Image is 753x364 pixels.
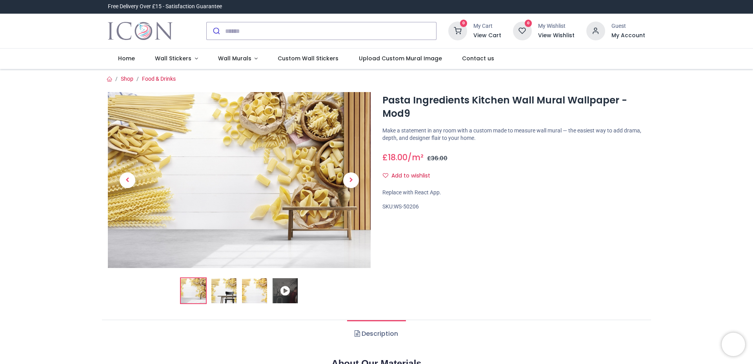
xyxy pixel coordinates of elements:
span: Home [118,54,135,62]
a: Wall Stickers [145,49,208,69]
span: Wall Stickers [155,54,191,62]
span: £ [382,152,407,163]
div: Replace with React App. [382,189,645,197]
div: Guest [611,22,645,30]
img: Pasta Ingredients Kitchen Wall Mural Wallpaper - Mod9 [181,278,206,303]
span: Upload Custom Mural Image [359,54,442,62]
img: WS-50206-02 [211,278,236,303]
span: Contact us [462,54,494,62]
iframe: Customer reviews powered by Trustpilot [480,3,645,11]
i: Add to wishlist [383,173,388,178]
span: 18.00 [388,152,407,163]
span: 36.00 [431,154,447,162]
div: My Cart [473,22,501,30]
span: Next [343,172,359,188]
a: View Wishlist [538,32,575,40]
a: 0 [448,27,467,34]
p: Make a statement in any room with a custom made to measure wall mural — the easiest way to add dr... [382,127,645,142]
span: WS-50206 [394,203,419,210]
img: Icon Wall Stickers [108,20,173,42]
a: Description [347,320,406,348]
sup: 0 [525,20,532,27]
span: £ [427,154,447,162]
iframe: Brevo live chat [722,333,745,356]
div: My Wishlist [538,22,575,30]
a: Shop [121,76,133,82]
span: Wall Murals [218,54,251,62]
a: 0 [513,27,532,34]
a: Next [331,118,371,241]
span: /m² [407,152,424,163]
img: Pasta Ingredients Kitchen Wall Mural Wallpaper - Mod9 [108,92,371,268]
sup: 0 [460,20,467,27]
span: Custom Wall Stickers [278,54,338,62]
button: Submit [207,22,225,40]
a: My Account [611,32,645,40]
img: WS-50206-03 [242,278,267,303]
button: Add to wishlistAdd to wishlist [382,169,437,183]
a: Wall Murals [208,49,268,69]
a: Logo of Icon Wall Stickers [108,20,173,42]
div: SKU: [382,203,645,211]
h1: Pasta Ingredients Kitchen Wall Mural Wallpaper - Mod9 [382,94,645,121]
span: Previous [120,172,135,188]
a: Food & Drinks [142,76,176,82]
a: Previous [108,118,147,241]
a: View Cart [473,32,501,40]
div: Free Delivery Over £15 - Satisfaction Guarantee [108,3,222,11]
